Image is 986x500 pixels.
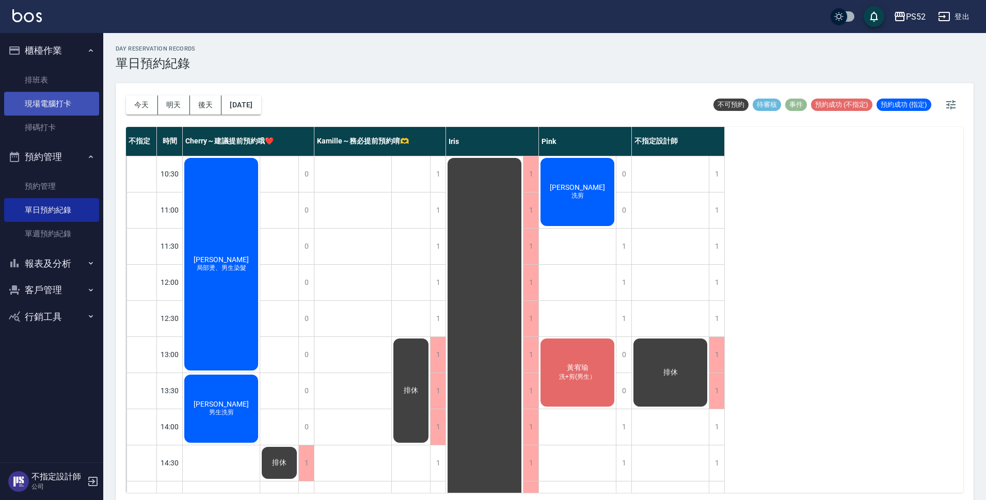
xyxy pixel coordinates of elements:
[158,95,190,115] button: 明天
[523,301,538,336] div: 1
[157,264,183,300] div: 12:00
[616,229,631,264] div: 1
[4,68,99,92] a: 排班表
[565,363,591,373] span: 黃宥瑜
[157,300,183,336] div: 12:30
[126,95,158,115] button: 今天
[31,472,84,482] h5: 不指定設計師
[270,458,289,467] span: 排休
[157,336,183,373] div: 13:00
[569,191,586,200] span: 洗剪
[195,264,248,272] span: 局部燙、男生染髮
[877,100,931,109] span: 預約成功 (指定)
[430,265,446,300] div: 1
[709,156,724,192] div: 1
[616,337,631,373] div: 0
[4,143,99,170] button: 預約管理
[709,229,724,264] div: 1
[298,337,314,373] div: 0
[298,229,314,264] div: 0
[221,95,261,115] button: [DATE]
[661,368,680,377] span: 排休
[157,192,183,228] div: 11:00
[616,156,631,192] div: 0
[430,192,446,228] div: 1
[709,445,724,481] div: 1
[12,9,42,22] img: Logo
[785,100,807,109] span: 事件
[314,127,446,156] div: Kamille～務必提前預約唷🫶
[864,6,884,27] button: save
[632,127,725,156] div: 不指定設計師
[709,337,724,373] div: 1
[298,156,314,192] div: 0
[523,229,538,264] div: 1
[616,301,631,336] div: 1
[709,265,724,300] div: 1
[207,408,236,417] span: 男生洗剪
[192,255,251,264] span: [PERSON_NAME]
[157,445,183,481] div: 14:30
[157,409,183,445] div: 14:00
[709,301,724,336] div: 1
[811,100,872,109] span: 預約成功 (不指定)
[4,37,99,64] button: 櫃檯作業
[709,373,724,409] div: 1
[8,471,29,492] img: Person
[616,192,631,228] div: 0
[298,373,314,409] div: 0
[298,265,314,300] div: 0
[157,228,183,264] div: 11:30
[4,277,99,303] button: 客戶管理
[183,127,314,156] div: Cherry～建議提前預約哦❤️
[402,386,420,395] span: 排休
[557,373,598,381] span: 洗+剪(男生）
[430,337,446,373] div: 1
[889,6,930,27] button: PS52
[523,373,538,409] div: 1
[709,409,724,445] div: 1
[753,100,781,109] span: 待審核
[31,482,84,491] p: 公司
[616,373,631,409] div: 0
[616,409,631,445] div: 1
[446,127,539,156] div: Iris
[4,250,99,277] button: 報表及分析
[430,409,446,445] div: 1
[616,265,631,300] div: 1
[430,229,446,264] div: 1
[430,373,446,409] div: 1
[157,373,183,409] div: 13:30
[523,192,538,228] div: 1
[298,192,314,228] div: 0
[523,409,538,445] div: 1
[157,156,183,192] div: 10:30
[4,92,99,116] a: 現場電腦打卡
[430,156,446,192] div: 1
[4,222,99,246] a: 單週預約紀錄
[523,265,538,300] div: 1
[4,198,99,222] a: 單日預約紀錄
[190,95,222,115] button: 後天
[523,445,538,481] div: 1
[430,301,446,336] div: 1
[116,56,196,71] h3: 單日預約紀錄
[126,127,157,156] div: 不指定
[4,116,99,139] a: 掃碼打卡
[713,100,749,109] span: 不可預約
[157,127,183,156] div: 時間
[192,400,251,408] span: [PERSON_NAME]
[430,445,446,481] div: 1
[906,10,926,23] div: PS52
[4,174,99,198] a: 預約管理
[116,45,196,52] h2: day Reservation records
[934,7,974,26] button: 登出
[709,192,724,228] div: 1
[298,409,314,445] div: 0
[298,445,314,481] div: 1
[616,445,631,481] div: 1
[523,337,538,373] div: 1
[548,183,607,191] span: [PERSON_NAME]
[298,301,314,336] div: 0
[523,156,538,192] div: 1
